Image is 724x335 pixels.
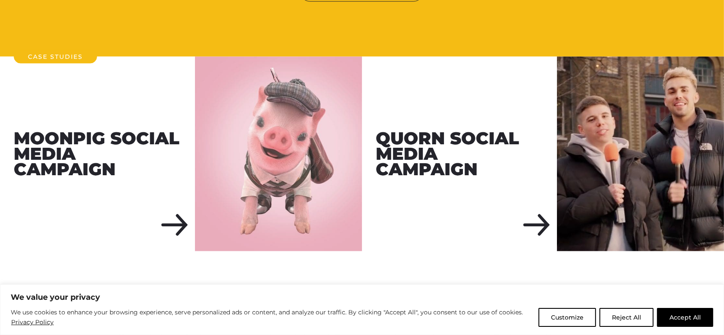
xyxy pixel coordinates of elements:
[11,292,713,302] p: We value your privacy
[362,57,557,252] div: Quorn Social Media Campaign
[362,57,724,252] a: Quorn Social Media Campaign Quorn Social Media Campaign
[195,57,362,252] img: Moonpig Social Media Campaign
[14,50,97,64] h2: Case Studies
[599,308,654,327] button: Reject All
[657,308,713,327] button: Accept All
[11,308,532,328] p: We use cookies to enhance your browsing experience, serve personalized ads or content, and analyz...
[538,308,596,327] button: Customize
[11,317,54,327] a: Privacy Policy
